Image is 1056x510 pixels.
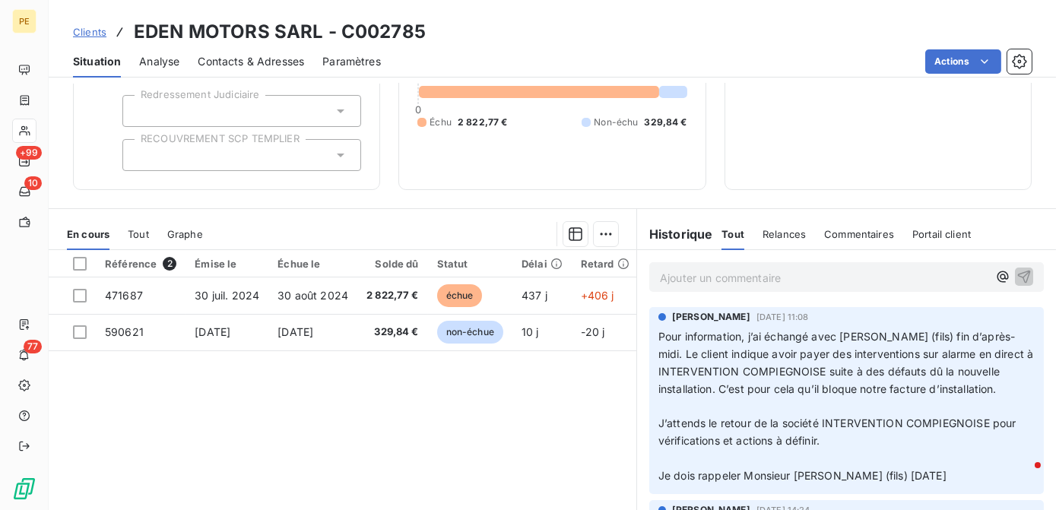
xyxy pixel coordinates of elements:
[277,258,348,270] div: Échue le
[458,116,508,129] span: 2 822,77 €
[134,18,426,46] h3: EDEN MOTORS SARL - C002785
[594,116,638,129] span: Non-échu
[277,289,348,302] span: 30 août 2024
[163,257,176,271] span: 2
[912,228,971,240] span: Portail client
[415,103,421,116] span: 0
[925,49,1001,74] button: Actions
[105,257,176,271] div: Référence
[366,258,419,270] div: Solde dû
[73,26,106,38] span: Clients
[430,116,452,129] span: Échu
[135,148,147,162] input: Ajouter une valeur
[135,104,147,118] input: Ajouter une valeur
[522,325,539,338] span: 10 j
[581,325,605,338] span: -20 j
[128,228,149,240] span: Tout
[672,310,750,324] span: [PERSON_NAME]
[437,284,483,307] span: échue
[73,24,106,40] a: Clients
[756,312,809,322] span: [DATE] 11:08
[277,325,313,338] span: [DATE]
[12,9,36,33] div: PE
[195,325,230,338] span: [DATE]
[637,225,713,243] h6: Historique
[824,228,894,240] span: Commentaires
[581,289,614,302] span: +406 j
[721,228,744,240] span: Tout
[437,258,503,270] div: Statut
[658,417,1020,447] span: J’attends le retour de la société INTERVENTION COMPIEGNOISE pour vérifications et actions à définir.
[73,54,121,69] span: Situation
[366,325,419,340] span: 329,84 €
[658,469,947,482] span: Je dois rappeler Monsieur [PERSON_NAME] (fils) [DATE]
[198,54,304,69] span: Contacts & Adresses
[1004,458,1041,495] iframe: Intercom live chat
[12,477,36,501] img: Logo LeanPay
[67,228,109,240] span: En cours
[105,325,144,338] span: 590621
[322,54,381,69] span: Paramètres
[658,330,1037,395] span: Pour information, j’ai échangé avec [PERSON_NAME] (fils) fin d’après-midi. Le client indique avoi...
[24,340,42,353] span: 77
[16,146,42,160] span: +99
[437,321,503,344] span: non-échue
[195,258,259,270] div: Émise le
[522,258,563,270] div: Délai
[644,116,687,129] span: 329,84 €
[105,289,143,302] span: 471687
[366,288,419,303] span: 2 822,77 €
[581,258,629,270] div: Retard
[763,228,806,240] span: Relances
[24,176,42,190] span: 10
[167,228,203,240] span: Graphe
[139,54,179,69] span: Analyse
[522,289,547,302] span: 437 j
[195,289,259,302] span: 30 juil. 2024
